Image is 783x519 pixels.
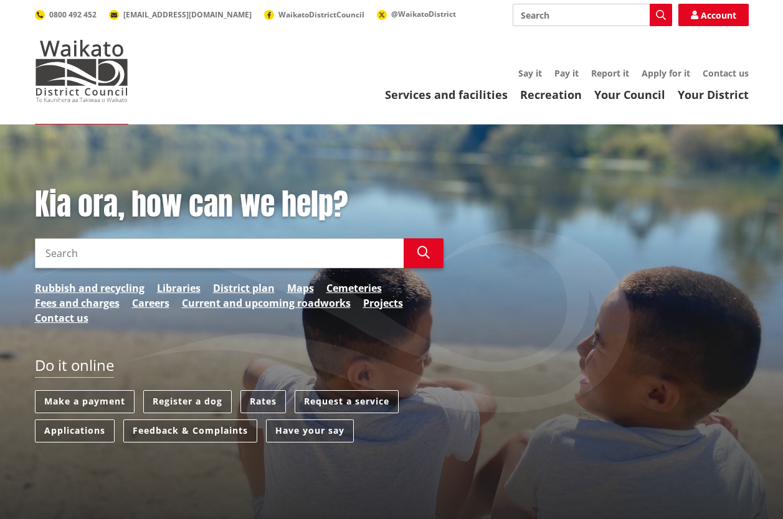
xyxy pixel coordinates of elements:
a: Pay it [554,67,579,79]
a: Recreation [520,87,582,102]
a: Have your say [266,419,354,442]
a: Applications [35,419,115,442]
img: Waikato District Council - Te Kaunihera aa Takiwaa o Waikato [35,40,128,102]
a: Maps [287,281,314,296]
a: Make a payment [35,390,135,413]
a: Your District [678,87,749,102]
a: Rubbish and recycling [35,281,145,296]
a: Request a service [295,390,399,413]
a: Account [678,4,749,26]
a: [EMAIL_ADDRESS][DOMAIN_NAME] [109,9,252,20]
a: WaikatoDistrictCouncil [264,9,364,20]
a: Contact us [703,67,749,79]
input: Search input [35,238,404,268]
h2: Do it online [35,357,114,378]
a: Report it [591,67,629,79]
a: Your Council [594,87,665,102]
a: Apply for it [642,67,690,79]
a: Fees and charges [35,296,120,311]
a: @WaikatoDistrict [377,9,456,19]
a: Cemeteries [326,281,382,296]
a: 0800 492 452 [35,9,97,20]
input: Search input [513,4,672,26]
span: 0800 492 452 [49,9,97,20]
a: Contact us [35,311,88,325]
a: Services and facilities [385,87,508,102]
a: Careers [132,296,169,311]
a: Register a dog [143,390,232,413]
h1: Kia ora, how can we help? [35,187,444,223]
a: Current and upcoming roadworks [182,296,351,311]
span: [EMAIL_ADDRESS][DOMAIN_NAME] [123,9,252,20]
a: Projects [363,296,403,311]
a: Feedback & Complaints [123,419,257,442]
a: Libraries [157,281,201,296]
span: WaikatoDistrictCouncil [278,9,364,20]
a: Rates [240,390,286,413]
a: District plan [213,281,275,296]
a: Say it [518,67,542,79]
span: @WaikatoDistrict [391,9,456,19]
